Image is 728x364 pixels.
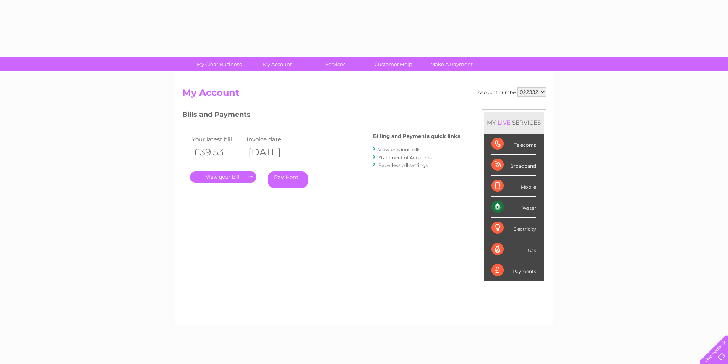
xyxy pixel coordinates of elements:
[268,171,308,188] a: Pay Here
[478,87,546,97] div: Account number
[362,57,425,71] a: Customer Help
[190,171,256,183] a: .
[304,57,367,71] a: Services
[420,57,483,71] a: Make A Payment
[491,218,536,239] div: Electricity
[182,109,460,123] h3: Bills and Payments
[188,57,251,71] a: My Clear Business
[246,57,309,71] a: My Account
[378,162,428,168] a: Paperless bill settings
[491,239,536,260] div: Gas
[190,134,245,144] td: Your latest bill
[484,112,544,133] div: MY SERVICES
[378,147,420,152] a: View previous bills
[491,134,536,155] div: Telecoms
[245,134,300,144] td: Invoice date
[496,119,512,126] div: LIVE
[182,87,546,102] h2: My Account
[190,144,245,160] th: £39.53
[378,155,432,160] a: Statement of Accounts
[373,133,460,139] h4: Billing and Payments quick links
[491,260,536,281] div: Payments
[491,155,536,176] div: Broadband
[245,144,300,160] th: [DATE]
[491,197,536,218] div: Water
[491,176,536,197] div: Mobile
